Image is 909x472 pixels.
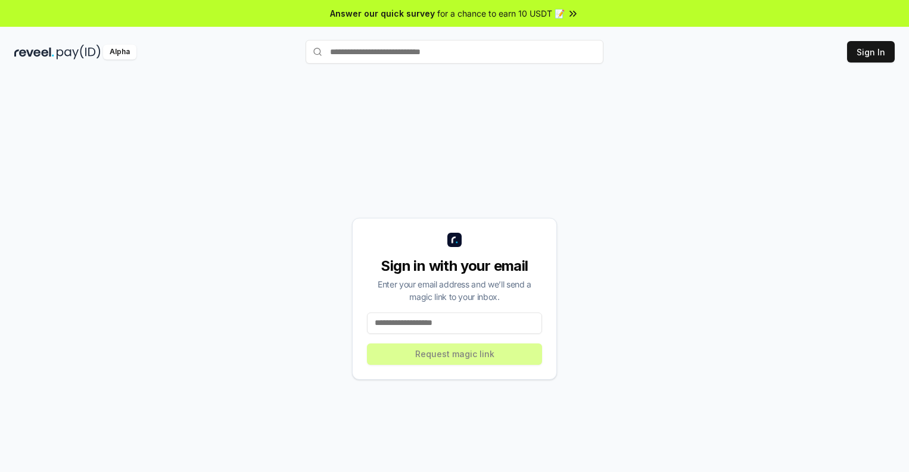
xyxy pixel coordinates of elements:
[437,7,565,20] span: for a chance to earn 10 USDT 📝
[447,233,462,247] img: logo_small
[14,45,54,60] img: reveel_dark
[103,45,136,60] div: Alpha
[367,257,542,276] div: Sign in with your email
[367,278,542,303] div: Enter your email address and we’ll send a magic link to your inbox.
[57,45,101,60] img: pay_id
[330,7,435,20] span: Answer our quick survey
[847,41,895,62] button: Sign In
